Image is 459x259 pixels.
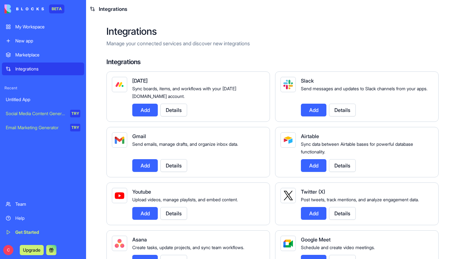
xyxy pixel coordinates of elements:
[160,159,187,172] button: Details
[132,104,158,116] button: Add
[160,104,187,116] button: Details
[106,57,439,66] h4: Integrations
[301,78,314,84] span: Slack
[15,24,80,30] div: My Workspace
[2,107,84,120] a: Social Media Content GeneratorTRY
[301,189,325,195] span: Twitter (X)
[2,198,84,211] a: Team
[15,52,80,58] div: Marketplace
[2,63,84,75] a: Integrations
[2,34,84,47] a: New app
[329,104,356,116] button: Details
[301,197,419,202] span: Post tweets, track mentions, and analyze engagement data.
[70,110,80,117] div: TRY
[4,4,64,13] a: BETA
[329,207,356,220] button: Details
[2,93,84,106] a: Untitled App
[6,96,80,103] div: Untitled App
[2,121,84,134] a: Email Marketing GeneratorTRY
[106,26,439,37] h2: Integrations
[2,20,84,33] a: My Workspace
[132,133,146,139] span: Gmail
[49,4,64,13] div: BETA
[3,245,13,255] span: C
[132,207,158,220] button: Add
[20,247,44,253] a: Upgrade
[15,38,80,44] div: New app
[20,245,44,255] button: Upgrade
[15,201,80,207] div: Team
[301,86,427,91] span: Send messages and updates to Slack channels from your apps.
[2,85,84,91] span: Recent
[132,245,244,250] span: Create tasks, update projects, and sync team workflows.
[106,40,439,47] p: Manage your connected services and discover new integrations
[6,124,66,131] div: Email Marketing Generator
[301,159,326,172] button: Add
[132,86,236,99] span: Sync boards, items, and workflows with your [DATE][DOMAIN_NAME] account.
[329,159,356,172] button: Details
[2,226,84,239] a: Get Started
[301,236,331,243] span: Google Meet
[132,159,158,172] button: Add
[132,236,147,243] span: Asana
[301,207,326,220] button: Add
[4,4,44,13] img: logo
[15,215,80,221] div: Help
[301,245,375,250] span: Schedule and create video meetings.
[99,5,127,13] span: Integrations
[6,110,66,117] div: Social Media Content Generator
[132,189,151,195] span: Youtube
[301,133,319,139] span: Airtable
[15,229,80,235] div: Get Started
[301,104,326,116] button: Add
[132,141,238,147] span: Send emails, manage drafts, and organize inbox data.
[70,124,80,131] div: TRY
[2,48,84,61] a: Marketplace
[132,197,238,202] span: Upload videos, manage playlists, and embed content.
[132,78,148,84] span: [DATE]
[160,207,187,220] button: Details
[2,212,84,225] a: Help
[301,141,413,154] span: Sync data between Airtable bases for powerful database functionality.
[15,66,80,72] div: Integrations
